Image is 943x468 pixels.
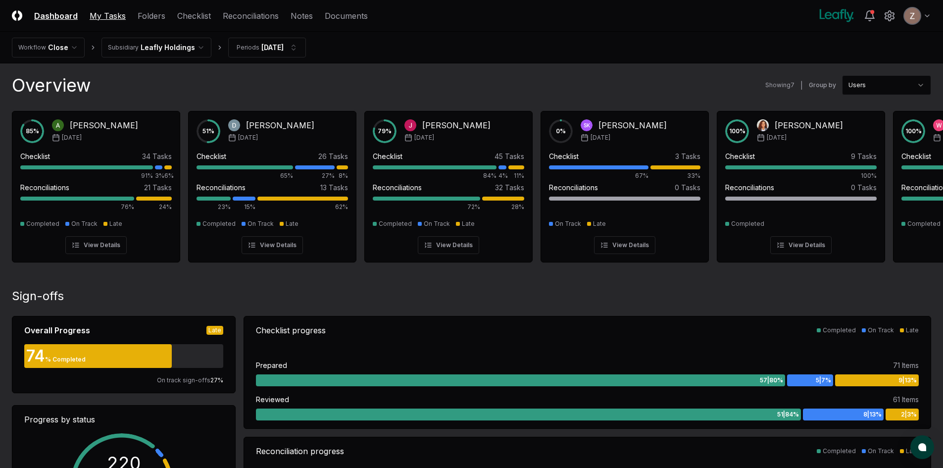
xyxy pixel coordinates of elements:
span: SK [584,122,590,129]
div: 28% [482,203,524,211]
div: [PERSON_NAME] [598,119,667,131]
span: 2 | 3 % [901,410,917,419]
button: View Details [770,236,832,254]
span: 9 | 13 % [898,376,917,385]
span: On track sign-offs [157,376,210,384]
div: Overview [12,75,91,95]
a: 85%Annie Khederlarian[PERSON_NAME][DATE]Checklist34 Tasks91%3%6%Reconciliations21 Tasks76%24%Comp... [12,103,180,262]
img: Tasha Lane [757,119,769,131]
span: [DATE] [238,133,258,142]
div: Late [462,219,475,228]
div: % Completed [45,355,86,364]
div: Checklist [20,151,50,161]
div: Checklist [373,151,402,161]
div: Late [593,219,606,228]
div: [PERSON_NAME] [246,119,314,131]
button: View Details [418,236,479,254]
div: Reconciliations [549,182,598,193]
div: Late [906,326,919,335]
a: Notes [291,10,313,22]
div: 15% [233,203,255,211]
a: Folders [138,10,165,22]
a: Checklist [177,10,211,22]
a: 51%Donna Jordan[PERSON_NAME][DATE]Checklist26 Tasks65%27%8%Reconciliations13 Tasks23%15%62%Comple... [188,103,356,262]
div: Checklist [197,151,226,161]
button: Periods[DATE] [228,38,306,57]
label: Group by [809,82,836,88]
button: View Details [594,236,655,254]
span: 5 | 7 % [816,376,831,385]
div: 65% [197,171,293,180]
div: 62% [257,203,348,211]
div: 8% [337,171,348,180]
div: On Track [555,219,581,228]
div: 61 Items [893,394,919,405]
div: 45 Tasks [495,151,524,161]
img: Donna Jordan [228,119,240,131]
div: Sign-offs [12,288,931,304]
div: 11% [508,171,524,180]
div: 34 Tasks [142,151,172,161]
div: 4% [498,171,506,180]
div: Periods [237,43,259,52]
a: Reconciliations [223,10,279,22]
div: Reconciliations [20,182,69,193]
span: 57 | 80 % [760,376,783,385]
a: Documents [325,10,368,22]
div: Completed [202,219,236,228]
div: 0 Tasks [851,182,877,193]
div: Late [906,447,919,456]
span: 8 | 13 % [863,410,882,419]
div: Completed [379,219,412,228]
div: On Track [424,219,450,228]
div: On Track [868,326,894,335]
div: 3 Tasks [675,151,700,161]
div: 3% [155,171,162,180]
div: On Track [248,219,274,228]
div: Reconciliations [373,182,422,193]
div: 67% [549,171,648,180]
div: Completed [731,219,764,228]
div: Completed [26,219,59,228]
div: 21 Tasks [144,182,172,193]
div: Workflow [18,43,46,52]
div: [DATE] [261,42,284,52]
div: On Track [868,447,894,456]
img: Leafly logo [817,8,856,24]
div: Reconciliations [197,182,246,193]
a: 79%John Falbo[PERSON_NAME][DATE]Checklist45 Tasks84%4%11%Reconciliations32 Tasks72%28%CompletedOn... [364,103,533,262]
div: Completed [907,219,941,228]
img: Logo [12,10,22,21]
nav: breadcrumb [12,38,306,57]
div: Reviewed [256,394,289,405]
div: 76% [20,203,134,211]
div: 71 Items [893,360,919,370]
a: 0%SK[PERSON_NAME][DATE]Checklist3 Tasks67%33%Reconciliations0 TasksOn TrackLateView Details [541,103,709,262]
div: Subsidiary [108,43,139,52]
div: 23% [197,203,231,211]
div: Completed [823,447,856,456]
div: 84% [373,171,496,180]
div: Reconciliations [725,182,774,193]
div: On Track [71,219,98,228]
span: [DATE] [62,133,82,142]
div: Completed [823,326,856,335]
div: 26 Tasks [318,151,348,161]
button: View Details [242,236,303,254]
div: Late [286,219,298,228]
div: Showing 7 [765,81,794,90]
span: 51 | 84 % [777,410,799,419]
div: Checklist [549,151,579,161]
div: 13 Tasks [320,182,348,193]
a: My Tasks [90,10,126,22]
a: 100%Tasha Lane[PERSON_NAME][DATE]Checklist9 Tasks100%Reconciliations0 TasksCompletedView Details [717,103,885,262]
div: 91% [20,171,153,180]
div: 9 Tasks [851,151,877,161]
div: [PERSON_NAME] [70,119,138,131]
div: Overall Progress [24,324,90,336]
div: 74 [24,348,45,364]
div: 32 Tasks [495,182,524,193]
div: 33% [650,171,700,180]
div: 100% [725,171,877,180]
div: | [800,80,803,91]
